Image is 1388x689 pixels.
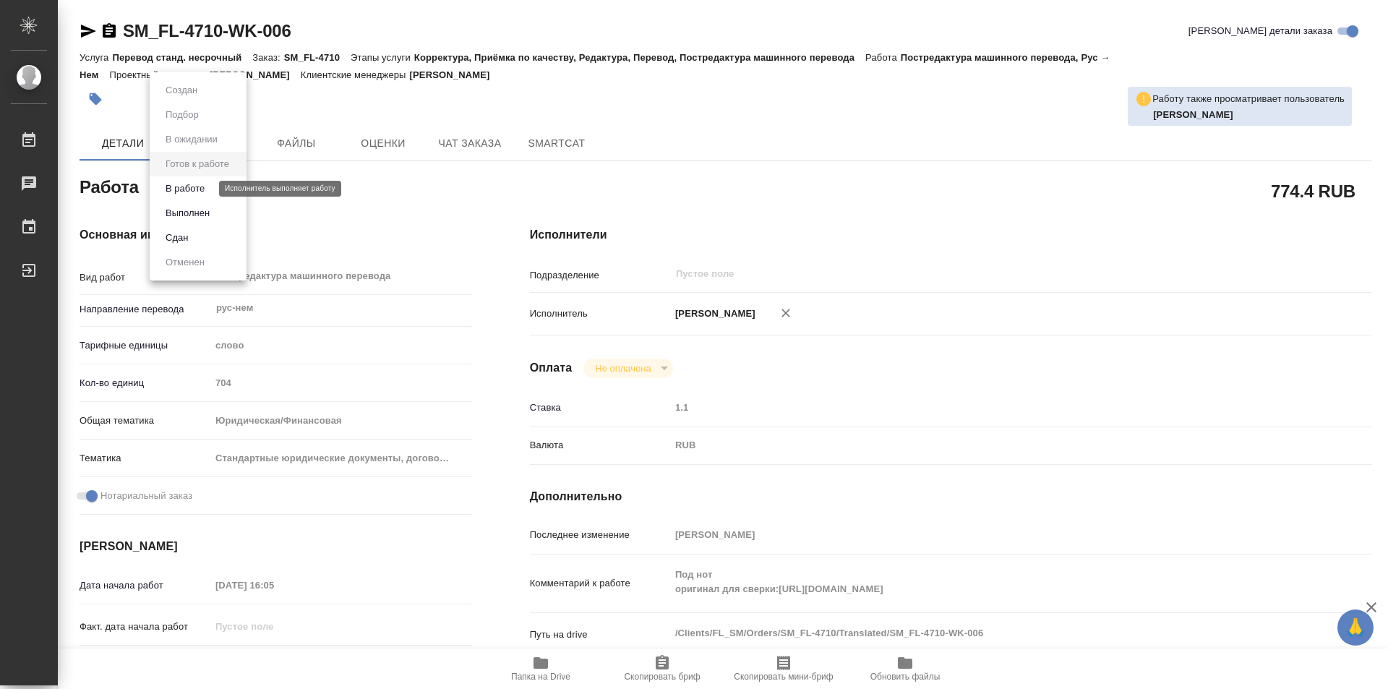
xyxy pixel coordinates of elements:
[161,230,192,246] button: Сдан
[161,254,209,270] button: Отменен
[161,156,234,172] button: Готов к работе
[161,205,214,221] button: Выполнен
[161,107,203,123] button: Подбор
[161,181,209,197] button: В работе
[161,82,202,98] button: Создан
[161,132,222,147] button: В ожидании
